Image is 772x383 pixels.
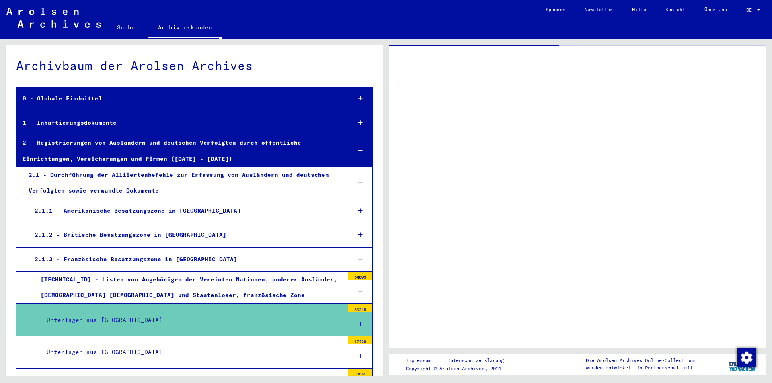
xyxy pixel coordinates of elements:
div: 2.1 - Durchführung der Alliiertenbefehle zur Erfassung von Ausländern und deutschen Verfolgten so... [23,167,345,199]
div: 54009 [348,272,372,280]
div: [TECHNICAL_ID] - Listen von Angehörigen der Vereinten Nationen, anderer Ausländer, [DEMOGRAPHIC_D... [35,272,344,303]
img: Zustimmung ändern [737,348,756,367]
div: Unterlagen aus [GEOGRAPHIC_DATA] [41,344,344,360]
span: DE [746,7,755,13]
img: yv_logo.png [727,354,758,374]
p: wurden entwickelt in Partnerschaft mit [586,364,696,371]
p: Die Arolsen Archives Online-Collections [586,357,696,364]
div: 1890 [348,369,372,377]
p: Copyright © Arolsen Archives, 2021 [406,365,513,372]
div: 2.1.3 - Französische Besatzungszone in [GEOGRAPHIC_DATA] [29,252,345,267]
div: 1 - Inhaftierungsdokumente [16,115,345,131]
div: 2 - Registrierungen von Ausländern und deutschen Verfolgten durch öffentliche Einrichtungen, Vers... [16,135,345,166]
div: 30215 [348,304,372,312]
div: Zustimmung ändern [737,348,756,367]
div: 2.1.2 - Britische Besatzungszone in [GEOGRAPHIC_DATA] [29,227,345,243]
img: Arolsen_neg.svg [6,8,101,28]
a: Archiv erkunden [148,18,222,39]
a: Impressum [406,356,437,365]
a: Datenschutzerklärung [441,356,513,365]
div: Unterlagen aus [GEOGRAPHIC_DATA] [41,312,344,328]
div: Archivbaum der Arolsen Archives [16,57,373,75]
div: | [406,356,513,365]
a: Suchen [107,18,148,37]
div: 2.1.1 - Amerikanische Besatzungszone in [GEOGRAPHIC_DATA] [29,203,345,219]
div: 0 - Globale Findmittel [16,91,345,107]
div: 17429 [348,336,372,344]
